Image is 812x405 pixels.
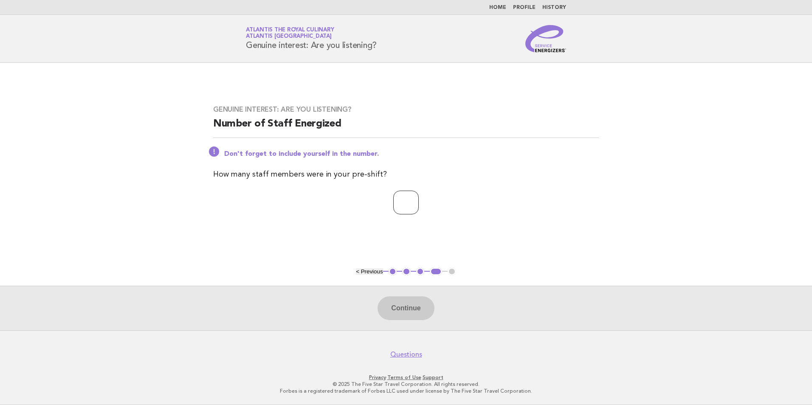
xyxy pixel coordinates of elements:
[430,267,442,276] button: 4
[416,267,425,276] button: 3
[213,105,599,114] h3: Genuine interest: Are you listening?
[389,267,397,276] button: 1
[369,374,386,380] a: Privacy
[513,5,536,10] a: Profile
[387,374,421,380] a: Terms of Use
[146,381,666,388] p: © 2025 The Five Star Travel Corporation. All rights reserved.
[146,388,666,394] p: Forbes is a registered trademark of Forbes LLC used under license by The Five Star Travel Corpora...
[542,5,566,10] a: History
[213,117,599,138] h2: Number of Staff Energized
[246,34,332,39] span: Atlantis [GEOGRAPHIC_DATA]
[489,5,506,10] a: Home
[423,374,443,380] a: Support
[390,350,422,359] a: Questions
[525,25,566,52] img: Service Energizers
[356,268,383,275] button: < Previous
[213,169,599,180] p: How many staff members were in your pre-shift?
[146,374,666,381] p: · ·
[246,27,334,39] a: Atlantis the Royal CulinaryAtlantis [GEOGRAPHIC_DATA]
[224,150,599,158] p: Don't forget to include yourself in the number.
[402,267,411,276] button: 2
[246,28,377,50] h1: Genuine interest: Are you listening?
